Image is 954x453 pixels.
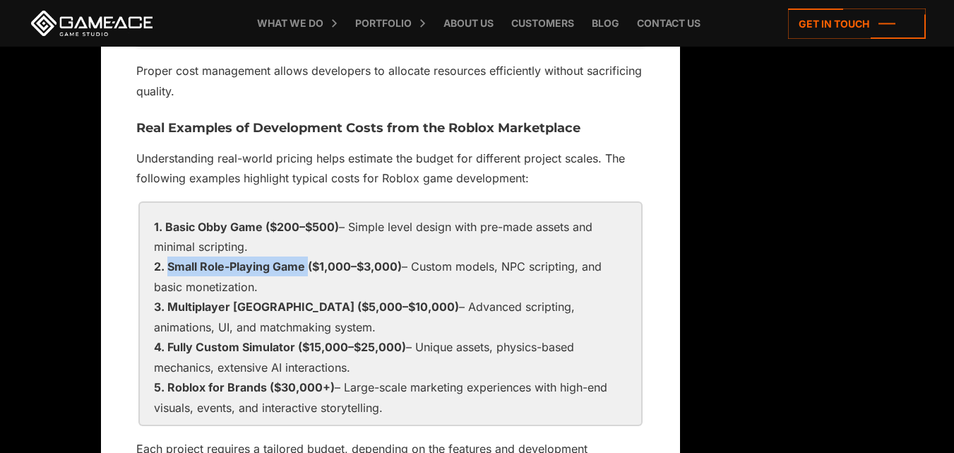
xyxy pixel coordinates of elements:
strong: Small Role-Playing Game ($1,000–$3,000) [167,259,402,273]
a: Get in touch [788,8,926,39]
strong: Fully Custom Simulator ($15,000–$25,000) [167,340,406,354]
p: Proper cost management allows developers to allocate resources efficiently without sacrificing qu... [136,61,645,101]
li: – Custom models, NPC scripting, and basic monetization. [154,257,627,297]
li: – Unique assets, physics-based mechanics, extensive AI interactions. [154,337,627,377]
h3: Real Examples of Development Costs from the Roblox Marketplace [136,122,645,136]
strong: Roblox for Brands ($30,000+) [167,380,335,394]
strong: Basic Obby Game ($200–$500) [165,220,339,234]
strong: Multiplayer [GEOGRAPHIC_DATA] ($5,000–$10,000) [167,300,459,314]
p: Understanding real-world pricing helps estimate the budget for different project scales. The foll... [136,148,645,189]
li: – Simple level design with pre-made assets and minimal scripting. [154,217,627,257]
li: – Large-scale marketing experiences with high-end visuals, events, and interactive storytelling. [154,377,627,418]
li: – Advanced scripting, animations, UI, and matchmaking system. [154,297,627,337]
